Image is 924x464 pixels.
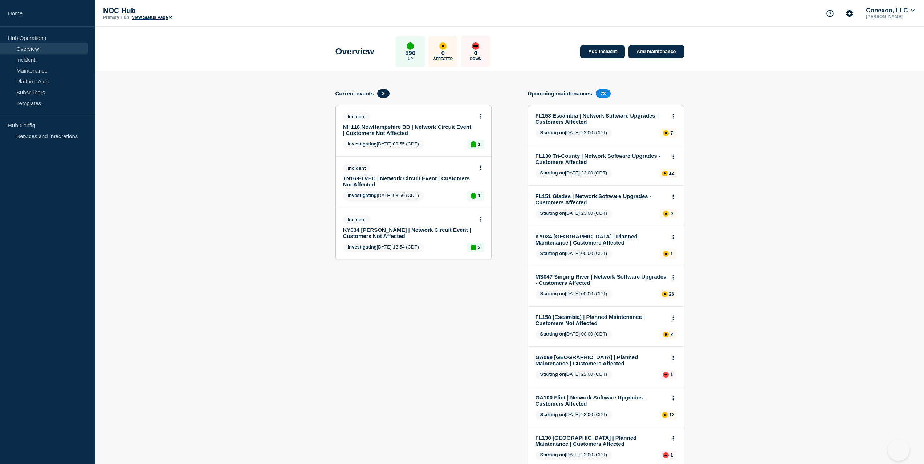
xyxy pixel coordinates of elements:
p: Down [470,57,481,61]
p: 1 [478,141,480,147]
a: FL151 Glades | Network Software Upgrades - Customers Affected [536,193,667,205]
span: Starting on [540,170,565,176]
a: TN169-TVEC | Network Circuit Event | Customers Not Affected [343,175,474,188]
a: GA100 Flint | Network Software Upgrades - Customers Affected [536,394,667,407]
a: Add maintenance [628,45,684,58]
span: Starting on [540,412,565,417]
span: 3 [377,89,389,98]
span: [DATE] 23:00 (CDT) [536,410,612,420]
a: GA099 [GEOGRAPHIC_DATA] | Planned Maintenance | Customers Affected [536,354,667,366]
p: 12 [669,412,674,418]
span: [DATE] 00:00 (CDT) [536,290,612,299]
p: 1 [670,452,673,458]
div: affected [663,211,669,217]
button: Support [822,6,838,21]
a: KY034 [PERSON_NAME] | Network Circuit Event | Customers Not Affected [343,227,474,239]
span: [DATE] 23:00 (CDT) [536,209,612,218]
span: Incident [343,112,371,121]
span: [DATE] 13:54 (CDT) [343,243,424,252]
span: Investigating [348,141,377,147]
span: [DATE] 22:00 (CDT) [536,370,612,379]
div: up [471,141,476,147]
span: Incident [343,215,371,224]
a: FL158 (Escambia) | Planned Maintenance | Customers Not Affected [536,314,667,326]
p: 1 [670,251,673,256]
div: affected [663,251,669,257]
div: affected [439,42,447,50]
div: up [471,193,476,199]
div: affected [662,291,668,297]
span: Starting on [540,291,565,296]
div: affected [663,130,669,136]
div: down [472,42,479,50]
h4: Upcoming maintenances [528,90,593,97]
p: 2 [670,332,673,337]
p: Primary Hub [103,15,129,20]
h4: Current events [335,90,374,97]
p: 7 [670,130,673,136]
span: [DATE] 09:55 (CDT) [343,140,424,149]
span: [DATE] 08:50 (CDT) [343,191,424,201]
a: NH118 NewHampshire BB | Network Circuit Event | Customers Not Affected [343,124,474,136]
span: [DATE] 23:00 (CDT) [536,451,612,460]
p: 9 [670,211,673,216]
span: Starting on [540,331,565,337]
div: affected [663,332,669,337]
a: View Status Page [132,15,172,20]
span: Starting on [540,371,565,377]
h1: Overview [335,46,374,57]
div: affected [662,171,668,176]
span: Starting on [540,130,565,135]
p: 26 [669,291,674,297]
a: FL158 Escambia | Network Software Upgrades - Customers Affected [536,112,667,125]
span: [DATE] 23:00 (CDT) [536,128,612,138]
button: Conexon, LLC [864,7,916,14]
span: 73 [596,89,610,98]
a: KY034 [GEOGRAPHIC_DATA] | Planned Maintenance | Customers Affected [536,233,667,246]
p: 2 [478,245,480,250]
p: Affected [433,57,453,61]
p: 0 [441,50,445,57]
a: FL130 [GEOGRAPHIC_DATA] | Planned Maintenance | Customers Affected [536,435,667,447]
p: Up [408,57,413,61]
p: [PERSON_NAME] [864,14,916,19]
div: up [471,245,476,250]
span: Starting on [540,452,565,457]
span: Starting on [540,210,565,216]
div: down [663,452,669,458]
span: [DATE] 00:00 (CDT) [536,330,612,339]
div: down [663,372,669,378]
span: Incident [343,164,371,172]
p: 1 [670,372,673,377]
a: Add incident [580,45,625,58]
p: 1 [478,193,480,198]
button: Account settings [842,6,857,21]
span: Starting on [540,251,565,256]
span: [DATE] 00:00 (CDT) [536,249,612,259]
p: NOC Hub [103,7,248,15]
span: Investigating [348,244,377,250]
p: 590 [405,50,415,57]
div: up [407,42,414,50]
iframe: Help Scout Beacon - Open [888,439,909,461]
p: 0 [474,50,477,57]
div: affected [662,412,668,418]
span: Investigating [348,193,377,198]
a: MS047 Singing River | Network Software Upgrades - Customers Affected [536,274,667,286]
p: 12 [669,171,674,176]
span: [DATE] 23:00 (CDT) [536,169,612,178]
a: FL130 Tri-County | Network Software Upgrades - Customers Affected [536,153,667,165]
